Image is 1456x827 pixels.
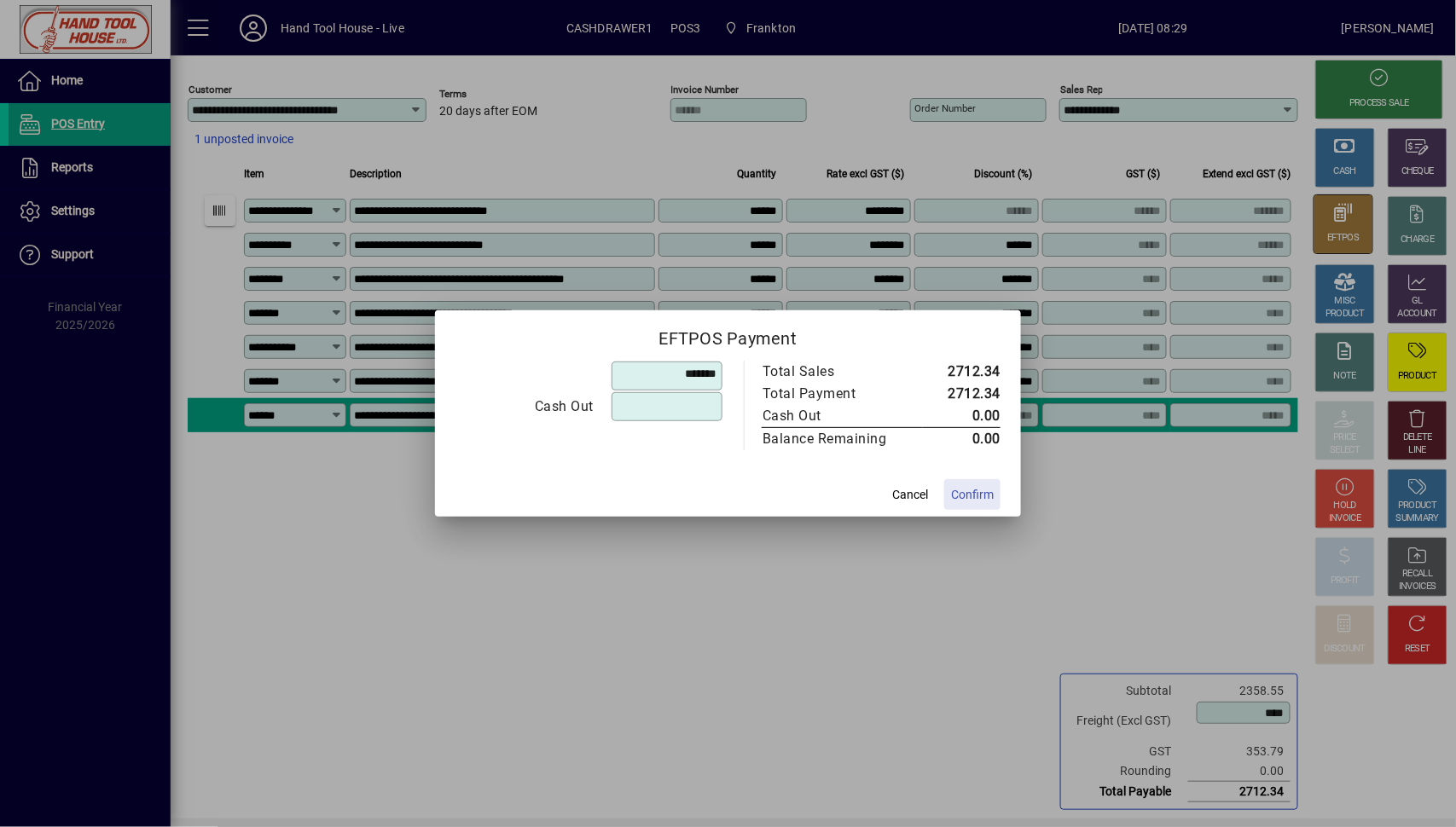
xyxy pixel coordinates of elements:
[762,383,923,405] td: Total Payment
[435,310,1021,360] h2: EFTPOS Payment
[923,428,1001,451] td: 0.00
[923,361,1001,383] td: 2712.34
[883,479,937,510] button: Cancel
[762,361,923,383] td: Total Sales
[923,383,1001,405] td: 2712.34
[923,405,1001,428] td: 0.00
[763,406,906,426] div: Cash Out
[892,486,928,504] span: Cancel
[763,429,906,449] div: Balance Remaining
[944,479,1001,510] button: Confirm
[456,396,594,417] div: Cash Out
[951,486,994,504] span: Confirm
